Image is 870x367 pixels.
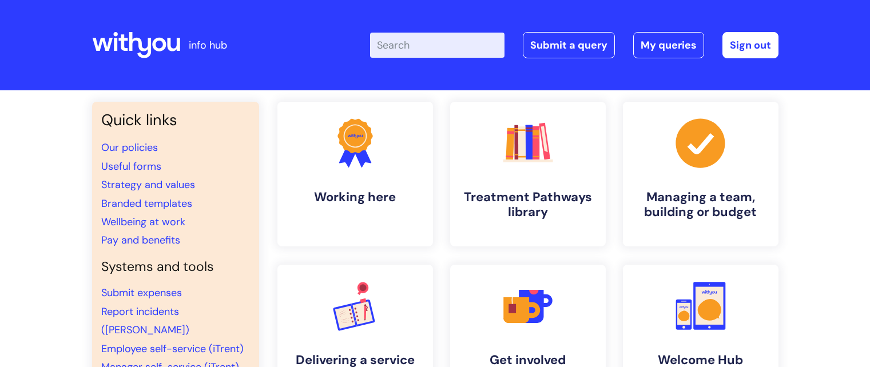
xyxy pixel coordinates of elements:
a: Employee self-service (iTrent) [101,342,244,356]
a: Working here [277,102,433,246]
p: info hub [189,36,227,54]
a: Pay and benefits [101,233,180,247]
h4: Treatment Pathways library [459,190,597,220]
a: Wellbeing at work [101,215,185,229]
h4: Systems and tools [101,259,250,275]
a: Submit a query [523,32,615,58]
div: | - [370,32,778,58]
h3: Quick links [101,111,250,129]
a: Managing a team, building or budget [623,102,778,246]
a: Submit expenses [101,286,182,300]
a: Treatment Pathways library [450,102,606,246]
a: My queries [633,32,704,58]
a: Report incidents ([PERSON_NAME]) [101,305,189,337]
h4: Managing a team, building or budget [632,190,769,220]
input: Search [370,33,504,58]
a: Useful forms [101,159,161,173]
a: Branded templates [101,197,192,210]
h4: Working here [287,190,424,205]
a: Strategy and values [101,178,195,192]
a: Sign out [722,32,778,58]
a: Our policies [101,141,158,154]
